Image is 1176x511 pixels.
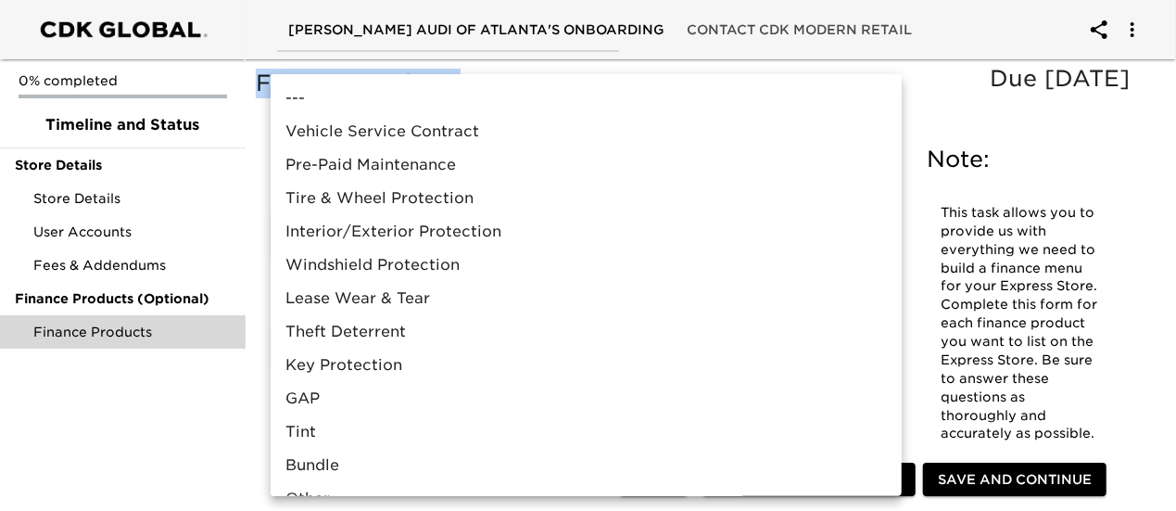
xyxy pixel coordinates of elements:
[271,415,902,449] li: Tint
[271,115,902,148] li: Vehicle Service Contract
[271,148,902,182] li: Pre-Paid Maintenance
[271,449,902,482] li: Bundle
[271,215,902,249] li: Interior/Exterior Protection
[271,282,902,315] li: Lease Wear & Tear
[271,182,902,215] li: Tire & Wheel Protection
[271,349,902,382] li: Key Protection
[271,315,902,349] li: Theft Deterrent
[271,382,902,415] li: GAP
[271,249,902,282] li: Windshield Protection
[271,82,902,115] li: ---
